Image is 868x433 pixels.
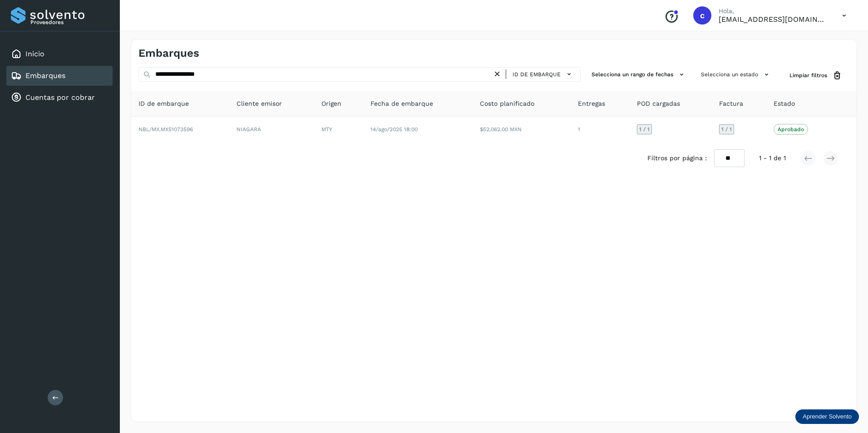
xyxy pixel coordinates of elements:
span: Origen [321,99,341,108]
button: ID de embarque [510,68,577,81]
p: Proveedores [30,19,109,25]
span: 1 - 1 de 1 [759,153,786,163]
button: Limpiar filtros [782,67,849,84]
span: Limpiar filtros [789,71,827,79]
h4: Embarques [138,47,199,60]
span: 1 / 1 [721,127,732,132]
span: Cliente emisor [237,99,282,108]
span: POD cargadas [637,99,680,108]
span: Costo planificado [480,99,534,108]
p: Aprobado [778,126,804,133]
div: Embarques [6,66,113,86]
p: cuentasxcobrar@readysolutions.com.mx [719,15,828,24]
a: Cuentas por cobrar [25,93,95,102]
span: ID de embarque [138,99,189,108]
td: NIAGARA [229,117,314,142]
span: 1 / 1 [639,127,650,132]
a: Embarques [25,71,65,80]
span: Filtros por página : [647,153,707,163]
p: Hola, [719,7,828,15]
span: ID de embarque [513,70,561,79]
span: Factura [719,99,743,108]
div: Cuentas por cobrar [6,88,113,108]
td: MTY [314,117,363,142]
td: 1 [571,117,630,142]
span: Estado [774,99,795,108]
button: Selecciona un rango de fechas [588,67,690,82]
span: Entregas [578,99,605,108]
div: Aprender Solvento [795,409,859,424]
p: Aprender Solvento [803,413,852,420]
td: $52,062.00 MXN [473,117,571,142]
div: Inicio [6,44,113,64]
span: 14/ago/2025 18:00 [370,126,418,133]
span: Fecha de embarque [370,99,433,108]
span: NBL/MX.MX51073596 [138,126,193,133]
a: Inicio [25,49,44,58]
button: Selecciona un estado [697,67,775,82]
